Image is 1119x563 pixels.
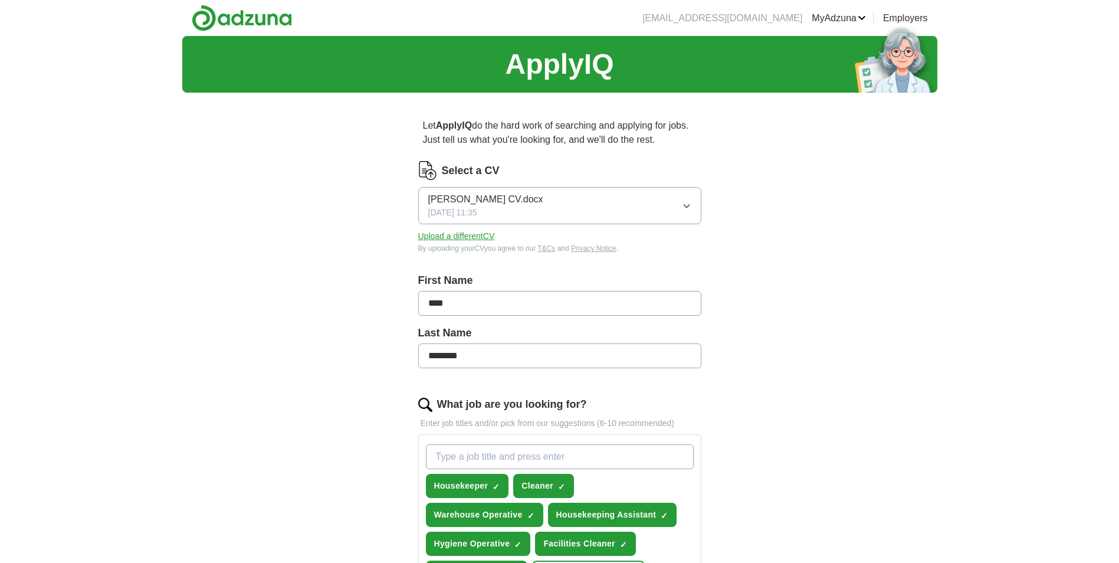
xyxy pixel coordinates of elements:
[426,532,531,556] button: Hygiene Operative✓
[418,114,701,152] p: Let do the hard work of searching and applying for jobs. Just tell us what you're looking for, an...
[521,480,553,492] span: Cleaner
[556,509,657,521] span: Housekeeping Assistant
[418,230,495,243] button: Upload a differentCV
[426,474,509,498] button: Housekeeper✓
[543,538,615,550] span: Facilities Cleaner
[558,482,565,492] span: ✓
[527,511,534,521] span: ✓
[434,538,510,550] span: Hygiene Operative
[537,244,555,253] a: T&Cs
[418,325,701,341] label: Last Name
[428,192,543,207] span: [PERSON_NAME] CV.docx
[514,540,521,549] span: ✓
[883,11,928,25] a: Employers
[513,474,574,498] button: Cleaner✓
[571,244,616,253] a: Privacy Notice
[535,532,635,556] button: Facilities Cleaner✓
[192,5,292,31] img: Adzuna logo
[548,503,677,527] button: Housekeeping Assistant✓
[426,444,694,469] input: Type a job title and press enter
[812,11,866,25] a: MyAdzuna
[505,43,613,86] h1: ApplyIQ
[620,540,627,549] span: ✓
[661,511,668,521] span: ✓
[418,187,701,224] button: [PERSON_NAME] CV.docx[DATE] 11:35
[418,161,437,180] img: CV Icon
[418,398,432,412] img: search.png
[428,207,477,219] span: [DATE] 11:35
[426,503,543,527] button: Warehouse Operative✓
[418,243,701,254] div: By uploading your CV you agree to our and .
[434,480,488,492] span: Housekeeper
[418,273,701,289] label: First Name
[493,482,500,492] span: ✓
[418,417,701,430] p: Enter job titles and/or pick from our suggestions (6-10 recommended)
[437,397,587,413] label: What job are you looking for?
[434,509,523,521] span: Warehouse Operative
[642,11,802,25] li: [EMAIL_ADDRESS][DOMAIN_NAME]
[436,120,472,130] strong: ApplyIQ
[442,163,500,179] label: Select a CV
